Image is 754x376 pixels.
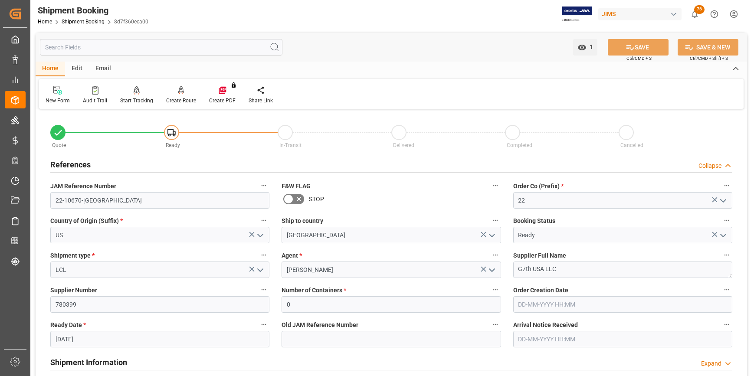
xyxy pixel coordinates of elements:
[50,159,91,170] h2: References
[716,229,729,242] button: open menu
[258,180,269,191] button: JAM Reference Number
[309,195,324,204] span: STOP
[513,331,732,347] input: DD-MM-YYYY HH:MM
[513,320,578,330] span: Arrival Notice Received
[513,262,732,278] textarea: G7th USA LLC
[490,215,501,226] button: Ship to country
[65,62,89,76] div: Edit
[50,227,269,243] input: Type to search/select
[485,263,498,277] button: open menu
[587,43,593,50] span: 1
[562,7,592,22] img: Exertis%20JAM%20-%20Email%20Logo.jpg_1722504956.jpg
[513,296,732,313] input: DD-MM-YYYY HH:MM
[52,142,66,148] span: Quote
[282,286,346,295] span: Number of Containers
[721,249,732,261] button: Supplier Full Name
[120,97,153,105] div: Start Tracking
[507,142,532,148] span: Completed
[50,216,123,226] span: Country of Origin (Suffix)
[50,182,116,191] span: JAM Reference Number
[253,229,266,242] button: open menu
[513,286,568,295] span: Order Creation Date
[46,97,70,105] div: New Form
[89,62,118,76] div: Email
[513,251,566,260] span: Supplier Full Name
[38,19,52,25] a: Home
[279,142,302,148] span: In-Transit
[678,39,738,56] button: SAVE & NEW
[694,5,705,14] span: 76
[690,55,728,62] span: Ctrl/CMD + Shift + S
[282,182,311,191] span: F&W FLAG
[50,331,269,347] input: DD-MM-YYYY
[36,62,65,76] div: Home
[490,180,501,191] button: F&W FLAG
[716,194,729,207] button: open menu
[50,251,95,260] span: Shipment type
[598,8,682,20] div: JIMS
[258,284,269,295] button: Supplier Number
[490,284,501,295] button: Number of Containers *
[166,142,180,148] span: Ready
[698,161,721,170] div: Collapse
[258,319,269,330] button: Ready Date *
[50,356,127,368] h2: Shipment Information
[490,319,501,330] button: Old JAM Reference Number
[701,359,721,368] div: Expand
[50,320,86,330] span: Ready Date
[249,97,273,105] div: Share Link
[258,215,269,226] button: Country of Origin (Suffix) *
[282,251,302,260] span: Agent
[598,6,685,22] button: JIMS
[721,180,732,191] button: Order Co (Prefix) *
[83,97,107,105] div: Audit Trail
[513,216,555,226] span: Booking Status
[620,142,643,148] span: Cancelled
[166,97,196,105] div: Create Route
[258,249,269,261] button: Shipment type *
[705,4,724,24] button: Help Center
[721,215,732,226] button: Booking Status
[282,320,358,330] span: Old JAM Reference Number
[513,182,564,191] span: Order Co (Prefix)
[62,19,105,25] a: Shipment Booking
[393,142,414,148] span: Delivered
[40,39,282,56] input: Search Fields
[608,39,669,56] button: SAVE
[50,286,97,295] span: Supplier Number
[626,55,652,62] span: Ctrl/CMD + S
[573,39,597,56] button: open menu
[485,229,498,242] button: open menu
[685,4,705,24] button: show 76 new notifications
[282,216,323,226] span: Ship to country
[253,263,266,277] button: open menu
[490,249,501,261] button: Agent *
[721,319,732,330] button: Arrival Notice Received
[721,284,732,295] button: Order Creation Date
[38,4,148,17] div: Shipment Booking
